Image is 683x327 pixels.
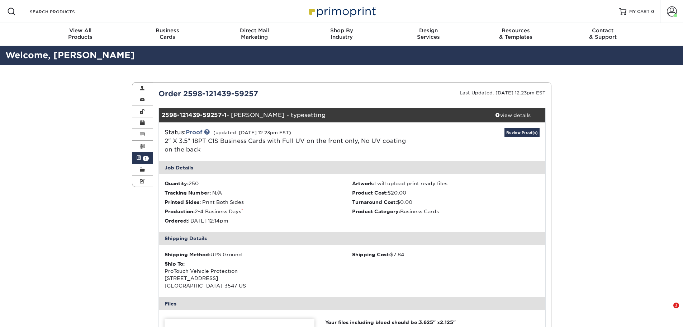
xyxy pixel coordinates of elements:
span: View All [37,27,124,34]
a: view details [481,108,545,122]
strong: Product Cost: [352,190,388,196]
div: Products [37,27,124,40]
div: - [PERSON_NAME] - typesetting [159,108,481,122]
strong: Product Category: [352,209,400,214]
strong: Ship To: [165,261,185,267]
span: 2" X 3.5" 18PT C1S Business Cards with Full UV on the front only, No UV coating on the back [165,137,406,153]
strong: Your files including bleed should be: " x " [325,319,456,325]
span: Contact [559,27,646,34]
div: Shipping Details [159,232,545,245]
a: BusinessCards [124,23,211,46]
a: Direct MailMarketing [211,23,298,46]
strong: Shipping Method: [165,252,210,257]
a: Review Proof(s) [504,128,540,137]
span: 0 [651,9,654,14]
a: Shop ByIndustry [298,23,385,46]
img: Primoprint [306,4,378,19]
a: Proof [186,129,202,136]
span: Design [385,27,472,34]
div: Services [385,27,472,40]
span: 2.125 [440,319,453,325]
li: 250 [165,180,352,187]
strong: Printed Sides: [165,199,201,205]
strong: Artwork: [352,181,374,186]
div: Files [159,297,545,310]
span: Direct Mail [211,27,298,34]
span: 3 [673,303,679,308]
span: N/A [212,190,222,196]
span: Business [124,27,211,34]
iframe: Intercom live chat [659,303,676,320]
a: DesignServices [385,23,472,46]
small: Last Updated: [DATE] 12:23pm EST [460,90,546,95]
a: 1 [132,152,153,164]
div: view details [481,112,545,119]
li: 2-4 Business Days [165,208,352,215]
strong: 2598-121439-59257-1 [162,112,227,118]
strong: Production: [165,209,195,214]
a: Resources& Templates [472,23,559,46]
div: $7.84 [352,251,540,258]
a: View AllProducts [37,23,124,46]
span: MY CART [629,9,650,15]
span: 1 [143,156,149,161]
div: Order 2598-121439-59257 [153,88,352,99]
div: Status: [159,128,416,154]
li: I will upload print ready files. [352,180,540,187]
strong: Shipping Cost: [352,252,390,257]
div: & Templates [472,27,559,40]
li: [DATE] 12:14pm [165,217,352,224]
div: & Support [559,27,646,40]
strong: Ordered: [165,218,188,224]
span: Shop By [298,27,385,34]
div: UPS Ground [165,251,352,258]
div: Job Details [159,161,545,174]
li: $0.00 [352,198,540,206]
span: 3.625 [419,319,433,325]
span: Resources [472,27,559,34]
div: Cards [124,27,211,40]
a: Contact& Support [559,23,646,46]
li: $20.00 [352,189,540,196]
strong: Turnaround Cost: [352,199,397,205]
li: Business Cards [352,208,540,215]
div: ProTouch Vehicle Protection [STREET_ADDRESS] [GEOGRAPHIC_DATA]-3547 US [165,260,352,290]
div: Marketing [211,27,298,40]
strong: Tracking Number: [165,190,211,196]
strong: Quantity: [165,181,189,186]
small: (updated: [DATE] 12:23pm EST) [213,130,291,135]
div: Industry [298,27,385,40]
input: SEARCH PRODUCTS..... [29,7,99,16]
span: Print Both Sides [202,199,244,205]
iframe: Google Customer Reviews [2,305,61,324]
